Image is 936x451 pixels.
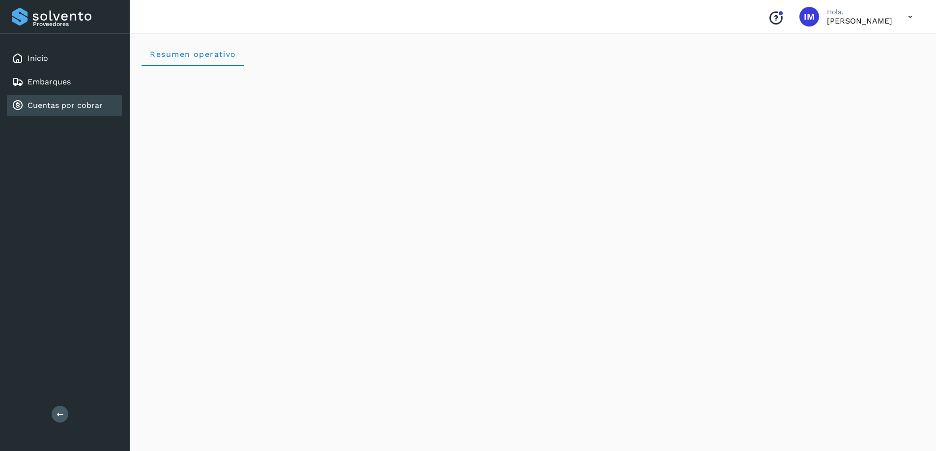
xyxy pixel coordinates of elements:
div: Cuentas por cobrar [7,95,122,116]
div: Inicio [7,48,122,69]
a: Cuentas por cobrar [28,101,103,110]
p: Isaias Muñoz mendoza [827,16,892,26]
p: Hola, [827,8,892,16]
p: Proveedores [33,21,118,27]
span: Resumen operativo [149,50,236,59]
a: Embarques [28,77,71,86]
div: Embarques [7,71,122,93]
a: Inicio [28,53,48,63]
